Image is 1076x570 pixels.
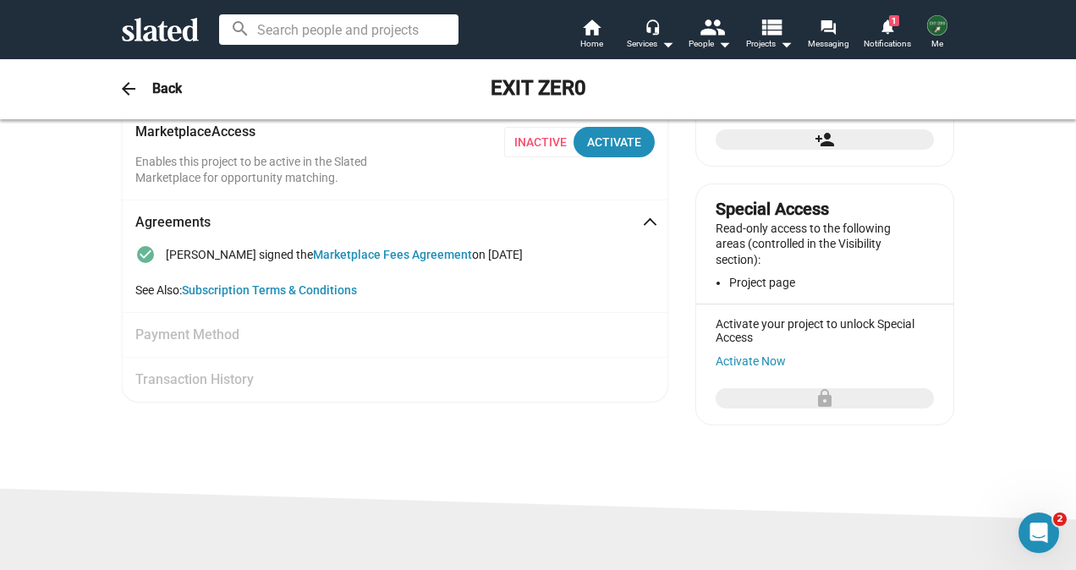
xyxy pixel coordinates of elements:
[122,154,668,199] div: MarketplaceAccess
[729,275,920,291] li: Project page
[581,17,601,37] mat-icon: home
[504,127,589,157] span: Inactive
[562,17,621,54] a: Home
[716,388,934,408] button: Add special access to the project
[135,326,288,343] mat-panel-title: Payment Method
[122,200,668,244] mat-expansion-panel-header: Agreements
[182,283,357,297] a: Subscription Terms & Conditions
[1053,512,1067,526] span: 2
[122,109,668,154] mat-expansion-panel-header: MarketplaceAccess
[491,75,586,102] h2: EXIT ZER0
[657,34,678,54] mat-icon: arrow_drop_down
[927,15,947,36] img: Kurt Fried
[739,17,799,54] button: Projects
[135,213,288,231] mat-panel-title: Agreements
[799,17,858,54] a: Messaging
[135,154,389,185] p: Enables this project to be active in the Slated Marketplace for opportunity matching.
[219,14,458,45] input: Search people and projects
[820,19,836,35] mat-icon: forum
[122,244,668,312] div: Agreements
[574,127,655,157] button: Activate
[759,14,783,39] mat-icon: view_list
[122,357,668,402] mat-expansion-panel-header: Transaction History
[166,247,523,263] div: [PERSON_NAME] signed the on [DATE]
[858,17,917,54] a: 1Notifications
[689,34,731,54] div: People
[815,129,835,150] mat-icon: person_add
[1018,512,1059,553] iframe: Intercom live chat
[135,123,288,140] mat-panel-title: Marketplace Access
[118,79,139,99] mat-icon: arrow_back
[716,198,920,221] div: Special Access
[716,129,934,150] button: Add admin to the project
[879,18,895,34] mat-icon: notifications
[716,354,786,368] button: Activate Now
[587,127,641,157] div: Activate
[808,34,849,54] span: Messaging
[700,14,724,39] mat-icon: people
[680,17,739,54] button: People
[135,244,156,265] mat-icon: check_circle
[776,34,796,54] mat-icon: arrow_drop_down
[716,221,920,268] p: Read-only access to the following areas (controlled in the Visibility section):
[714,34,734,54] mat-icon: arrow_drop_down
[135,370,288,388] mat-panel-title: Transaction History
[917,12,958,56] button: Kurt FriedMe
[621,17,680,54] button: Services
[122,312,668,357] mat-expansion-panel-header: Payment Method
[716,317,934,344] div: Activate your project to unlock Special Access
[627,34,674,54] div: Services
[931,34,943,54] span: Me
[864,34,911,54] span: Notifications
[815,388,835,408] mat-icon: lock
[313,248,472,261] a: Marketplace Fees Agreement
[746,34,793,54] span: Projects
[580,34,603,54] span: Home
[645,19,660,34] mat-icon: headset_mic
[152,79,182,97] h3: Back
[135,282,655,299] div: See Also:
[889,15,899,26] span: 1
